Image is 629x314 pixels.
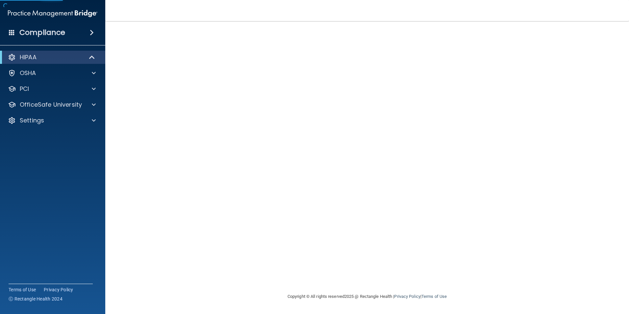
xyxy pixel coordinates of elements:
span: Ⓒ Rectangle Health 2024 [9,296,63,302]
a: OSHA [8,69,96,77]
a: Terms of Use [9,286,36,293]
a: PCI [8,85,96,93]
p: OSHA [20,69,36,77]
h4: Compliance [19,28,65,37]
a: Settings [8,117,96,124]
p: HIPAA [20,53,37,61]
img: PMB logo [8,7,97,20]
p: PCI [20,85,29,93]
a: Terms of Use [421,294,447,299]
p: Settings [20,117,44,124]
a: HIPAA [8,53,95,61]
a: Privacy Policy [44,286,73,293]
div: Copyright © All rights reserved 2025 @ Rectangle Health | | [247,286,487,307]
p: OfficeSafe University [20,101,82,109]
a: Privacy Policy [394,294,420,299]
a: OfficeSafe University [8,101,96,109]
